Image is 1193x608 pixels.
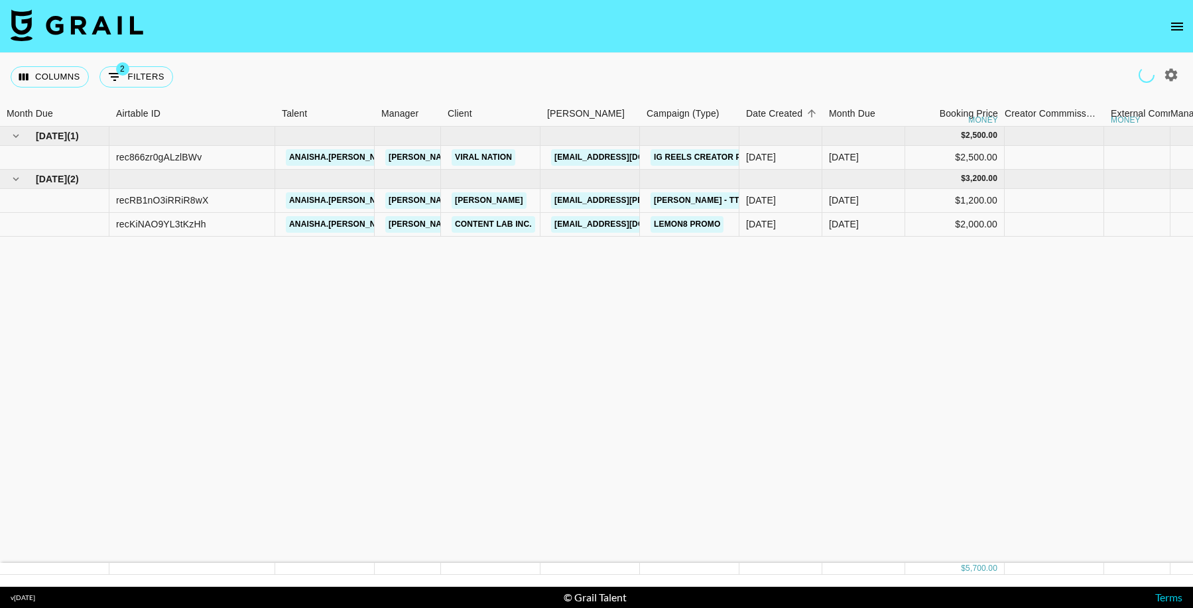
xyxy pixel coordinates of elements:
[282,101,307,127] div: Talent
[961,563,966,574] div: $
[116,194,208,207] div: recRB1nO3iRRiR8wX
[564,591,627,604] div: © Grail Talent
[1111,116,1141,124] div: money
[966,563,997,574] div: 5,700.00
[116,217,206,231] div: recKiNAO9YL3tKzHh
[452,192,527,209] a: [PERSON_NAME]
[746,151,776,164] div: 01/07/2025
[746,194,776,207] div: 22/06/2025
[651,149,808,166] a: IG Reels Creator Program - July
[36,172,67,186] span: [DATE]
[11,66,89,88] button: Select columns
[829,194,859,207] div: Aug '25
[829,101,875,127] div: Month Due
[829,217,859,231] div: Aug '25
[905,146,1005,170] div: $2,500.00
[1005,101,1098,127] div: Creator Commmission Override
[1137,66,1155,84] span: Refreshing users, talent, clients, campaigns...
[448,101,472,127] div: Client
[1005,101,1104,127] div: Creator Commmission Override
[1164,13,1190,40] button: open drawer
[829,151,859,164] div: Jul '25
[286,216,400,233] a: anaisha.[PERSON_NAME]
[940,101,998,127] div: Booking Price
[551,149,700,166] a: [EMAIL_ADDRESS][DOMAIN_NAME]
[540,101,640,127] div: Booker
[385,192,601,209] a: [PERSON_NAME][EMAIL_ADDRESS][DOMAIN_NAME]
[905,213,1005,237] div: $2,000.00
[547,101,625,127] div: [PERSON_NAME]
[966,130,997,141] div: 2,500.00
[961,173,966,184] div: $
[551,192,767,209] a: [EMAIL_ADDRESS][PERSON_NAME][DOMAIN_NAME]
[441,101,540,127] div: Client
[99,66,173,88] button: Show filters
[36,129,67,143] span: [DATE]
[640,101,739,127] div: Campaign (Type)
[651,216,723,233] a: Lemon8 Promo
[109,101,275,127] div: Airtable ID
[7,101,53,127] div: Month Due
[116,151,202,164] div: rec866zr0gALzlBWv
[11,9,143,41] img: Grail Talent
[802,104,821,123] button: Sort
[651,192,761,209] a: [PERSON_NAME] - TT + IG
[11,593,35,602] div: v [DATE]
[966,173,997,184] div: 3,200.00
[116,62,129,76] span: 2
[7,170,25,188] button: hide children
[452,216,535,233] a: Content Lab Inc.
[67,172,79,186] span: ( 2 )
[385,216,601,233] a: [PERSON_NAME][EMAIL_ADDRESS][DOMAIN_NAME]
[286,149,400,166] a: anaisha.[PERSON_NAME]
[905,189,1005,213] div: $1,200.00
[381,101,418,127] div: Manager
[286,192,400,209] a: anaisha.[PERSON_NAME]
[7,127,25,145] button: hide children
[452,149,515,166] a: Viral Nation
[1155,591,1182,603] a: Terms
[375,101,441,127] div: Manager
[647,101,720,127] div: Campaign (Type)
[968,116,998,124] div: money
[822,101,905,127] div: Month Due
[385,149,601,166] a: [PERSON_NAME][EMAIL_ADDRESS][DOMAIN_NAME]
[961,130,966,141] div: $
[275,101,375,127] div: Talent
[739,101,822,127] div: Date Created
[116,101,160,127] div: Airtable ID
[67,129,79,143] span: ( 1 )
[551,216,700,233] a: [EMAIL_ADDRESS][DOMAIN_NAME]
[746,217,776,231] div: 28/07/2025
[746,101,802,127] div: Date Created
